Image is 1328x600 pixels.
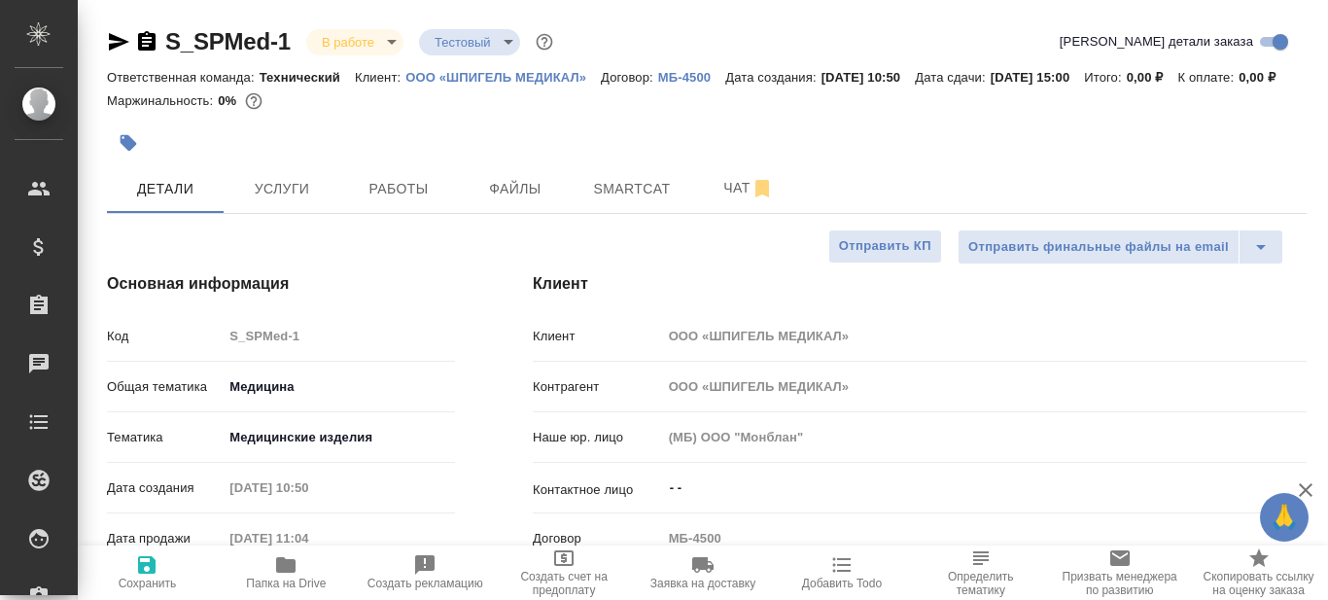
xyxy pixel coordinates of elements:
p: Дата сдачи: [915,70,990,85]
button: Добавить Todo [772,546,911,600]
button: Скопировать ссылку на оценку заказа [1189,546,1328,600]
span: Услуги [235,177,329,201]
span: Отправить КП [839,235,931,258]
p: 0,00 ₽ [1239,70,1290,85]
p: Дата продажи [107,529,223,548]
p: Контактное лицо [533,480,662,500]
span: Создать рекламацию [367,577,483,590]
p: МБ-4500 [658,70,725,85]
button: Скопировать ссылку [135,30,158,53]
div: Медицина [223,371,455,404]
p: 0% [218,93,241,108]
h4: Клиент [533,272,1307,296]
p: Технический [260,70,355,85]
a: S_SPMed-1 [165,28,291,54]
span: Добавить Todo [802,577,882,590]
button: В работе [316,34,380,51]
p: ООО «ШПИГЕЛЬ МЕДИКАЛ» [405,70,601,85]
button: 🙏 [1260,493,1309,542]
span: 🙏 [1268,497,1301,538]
p: Договор [533,529,662,548]
input: Пустое поле [223,474,393,502]
button: Отправить финальные файлы на email [958,229,1240,265]
span: Призвать менеджера по развитию [1062,570,1177,597]
button: Отправить КП [828,229,942,264]
button: Определить тематику [911,546,1050,600]
button: Скопировать ссылку для ЯМессенджера [107,30,130,53]
button: Тестовый [429,34,497,51]
p: К оплате: [1177,70,1239,85]
a: ООО «ШПИГЕЛЬ МЕДИКАЛ» [405,68,601,85]
span: Чат [702,176,795,200]
span: [PERSON_NAME] детали заказа [1060,32,1253,52]
span: Smartcat [585,177,679,201]
p: [DATE] 10:50 [821,70,916,85]
span: Детали [119,177,212,201]
p: Тематика [107,428,223,447]
a: МБ-4500 [658,68,725,85]
button: 1197.20 RUB; [241,88,266,114]
div: Медицинские изделия [223,421,455,454]
span: Создать счет на предоплату [507,570,622,597]
span: Определить тематику [923,570,1038,597]
button: Заявка на доставку [634,546,773,600]
button: Доп статусы указывают на важность/срочность заказа [532,29,557,54]
p: Дата создания [107,478,223,498]
button: Создать счет на предоплату [495,546,634,600]
button: Добавить тэг [107,122,150,164]
p: Контрагент [533,377,662,397]
button: Сохранить [78,546,217,600]
span: Скопировать ссылку на оценку заказа [1201,570,1316,597]
p: Ответственная команда: [107,70,260,85]
p: Клиент [533,327,662,346]
input: Пустое поле [662,372,1307,401]
button: Папка на Drive [217,546,356,600]
p: Договор: [601,70,658,85]
p: Итого: [1084,70,1126,85]
span: Файлы [469,177,562,201]
input: Пустое поле [662,322,1307,350]
div: В работе [419,29,520,55]
p: Клиент: [355,70,405,85]
span: Заявка на доставку [650,577,755,590]
span: Сохранить [119,577,177,590]
input: Пустое поле [223,322,455,350]
p: Дата создания: [725,70,821,85]
button: Создать рекламацию [356,546,495,600]
input: Пустое поле [223,524,393,552]
p: Общая тематика [107,377,223,397]
p: 0,00 ₽ [1127,70,1178,85]
p: Наше юр. лицо [533,428,662,447]
span: Папка на Drive [246,577,326,590]
svg: Отписаться [751,177,774,200]
h4: Основная информация [107,272,455,296]
p: [DATE] 15:00 [991,70,1085,85]
input: Пустое поле [662,423,1307,451]
p: Код [107,327,223,346]
div: split button [958,229,1283,265]
input: Пустое поле [662,524,1307,552]
button: Призвать менеджера по развитию [1050,546,1189,600]
p: Маржинальность: [107,93,218,108]
div: В работе [306,29,403,55]
span: Отправить финальные файлы на email [968,236,1229,259]
span: Работы [352,177,445,201]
